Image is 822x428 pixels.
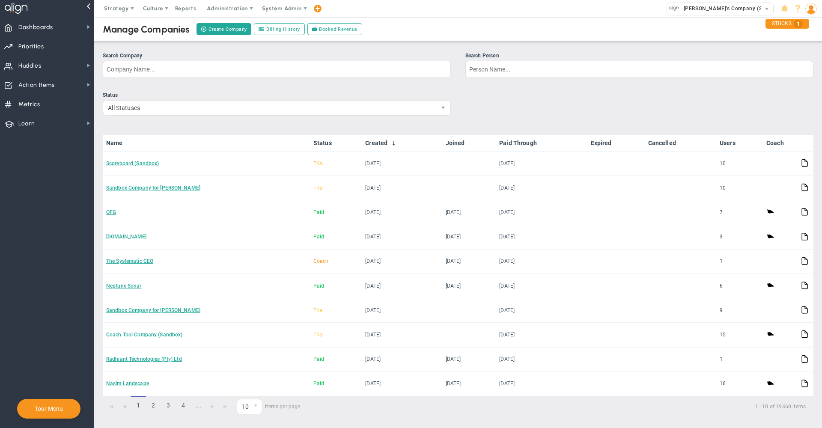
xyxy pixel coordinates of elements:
span: Paid [313,283,325,289]
span: Huddles [18,57,42,75]
span: Priorities [18,38,44,56]
span: Coach [313,258,329,264]
a: Booked Revenue [307,23,362,35]
span: 1 - 10 of 19460 items [311,401,806,412]
span: Paid [313,356,325,362]
span: Metrics [18,95,40,113]
span: 0 [237,399,262,414]
a: Users [720,140,759,146]
td: 7 [716,200,763,225]
a: OFG [106,209,116,215]
td: [DATE] [362,176,442,200]
span: Paid [313,234,325,240]
td: [DATE] [496,176,587,200]
a: Radhiant Technologies (Pty) Ltd [106,356,182,362]
button: Tour Menu [32,405,66,413]
a: 3 [161,396,176,415]
input: Search Company [103,61,451,78]
td: [DATE] [362,348,442,372]
td: 10 [716,152,763,176]
div: Search Person [465,52,813,60]
td: 16 [716,372,763,396]
td: [DATE] [362,323,442,347]
td: [DATE] [362,298,442,323]
td: [DATE] [496,348,587,372]
span: Trial [313,160,324,166]
td: [DATE] [496,250,587,274]
span: Paid [313,209,325,215]
span: Trial [313,185,324,191]
a: 2 [146,396,161,415]
a: Created [365,140,438,146]
span: System Admin [262,5,302,12]
td: 1 [716,348,763,372]
a: Scoreboard (Sandbox) [106,160,159,166]
a: Paid Through [499,140,584,146]
a: Go to the next page [206,400,219,413]
td: [DATE] [442,200,496,225]
a: Status [313,140,358,146]
td: [DATE] [442,225,496,250]
td: [DATE] [362,152,442,176]
td: 15 [716,323,763,347]
a: [DOMAIN_NAME] [106,234,147,240]
td: [DATE] [496,298,587,323]
td: 9 [716,298,763,323]
img: 48978.Person.photo [805,3,817,15]
div: Manage Companies [103,24,190,35]
a: Cancelled [648,140,713,146]
td: [DATE] [496,274,587,298]
a: Joined [446,140,492,146]
td: [DATE] [362,274,442,298]
td: [DATE] [362,200,442,225]
a: Coach [766,140,794,146]
td: [DATE] [496,323,587,347]
span: Learn [18,115,35,133]
div: Status [103,91,451,99]
span: [PERSON_NAME]'s Company (Sandbox) [679,3,783,14]
span: items per page [237,399,301,414]
td: 6 [716,274,763,298]
input: Search Person [465,61,813,78]
td: 10 [716,176,763,200]
td: 1 [716,250,763,274]
span: Paid [313,380,325,386]
span: 1 [794,20,803,28]
a: Expired [591,140,641,146]
td: 3 [716,225,763,250]
img: 33318.Company.photo [669,3,679,14]
td: [DATE] [362,372,442,396]
a: Name [106,140,306,146]
td: [DATE] [442,274,496,298]
td: [DATE] [496,200,587,225]
span: select [436,101,450,115]
td: [DATE] [496,225,587,250]
a: The Systematic CEO [106,258,153,264]
a: Go to the last page [219,400,232,413]
span: 10 [237,399,250,414]
span: select [250,399,262,414]
td: [DATE] [442,372,496,396]
td: [DATE] [362,250,442,274]
a: 4 [176,396,191,415]
span: Trial [313,332,324,338]
a: Coach Tool Company (Sandbox) [106,332,182,338]
span: select [761,3,773,15]
span: 1 [131,396,146,415]
span: Trial [313,307,324,313]
a: Sandbox Company for [PERSON_NAME] [106,307,200,313]
td: [DATE] [496,372,587,396]
a: ... [191,396,206,415]
button: Create Company [197,23,251,35]
a: Neptune Sonar [106,283,142,289]
span: All Statuses [103,101,436,115]
div: Search Company [103,52,451,60]
td: [DATE] [362,225,442,250]
a: Nasim Landscape [106,380,149,386]
span: Administration [207,5,247,12]
td: [DATE] [442,250,496,274]
span: Action Items [18,76,55,94]
a: Sandbox Company for [PERSON_NAME] [106,185,200,191]
td: [DATE] [442,348,496,372]
div: STUCKS [765,19,809,29]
